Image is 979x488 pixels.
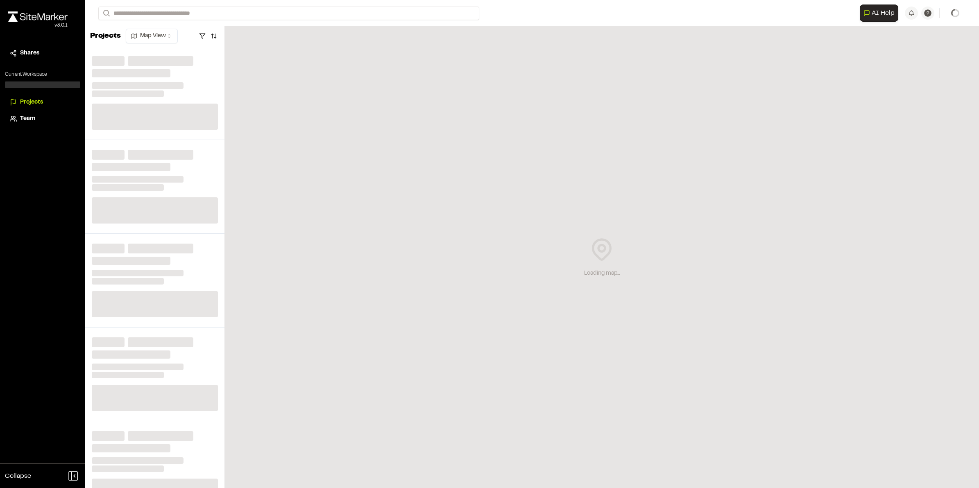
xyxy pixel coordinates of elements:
[860,5,898,22] button: Open AI Assistant
[5,471,31,481] span: Collapse
[10,49,75,58] a: Shares
[20,49,39,58] span: Shares
[860,5,902,22] div: Open AI Assistant
[10,114,75,123] a: Team
[584,269,620,278] div: Loading map...
[20,114,35,123] span: Team
[8,22,68,29] div: Oh geez...please don't...
[5,71,80,78] p: Current Workspace
[872,8,895,18] span: AI Help
[10,98,75,107] a: Projects
[8,11,68,22] img: rebrand.png
[20,98,43,107] span: Projects
[90,31,121,42] p: Projects
[98,7,113,20] button: Search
